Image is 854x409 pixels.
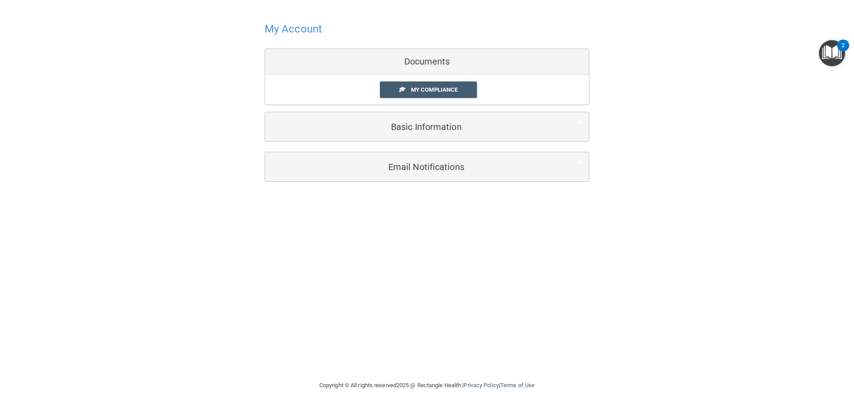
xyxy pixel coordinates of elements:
[463,382,499,389] a: Privacy Policy
[265,49,589,75] div: Documents
[272,157,582,177] a: Email Notifications
[272,122,555,132] h5: Basic Information
[265,23,322,35] h4: My Account
[272,117,582,137] a: Basic Information
[842,45,845,57] div: 2
[411,86,458,93] span: My Compliance
[819,40,845,66] button: Open Resource Center, 2 new notifications
[272,162,555,172] h5: Email Notifications
[500,382,535,389] a: Terms of Use
[265,371,589,400] div: Copyright © All rights reserved 2025 @ Rectangle Health | |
